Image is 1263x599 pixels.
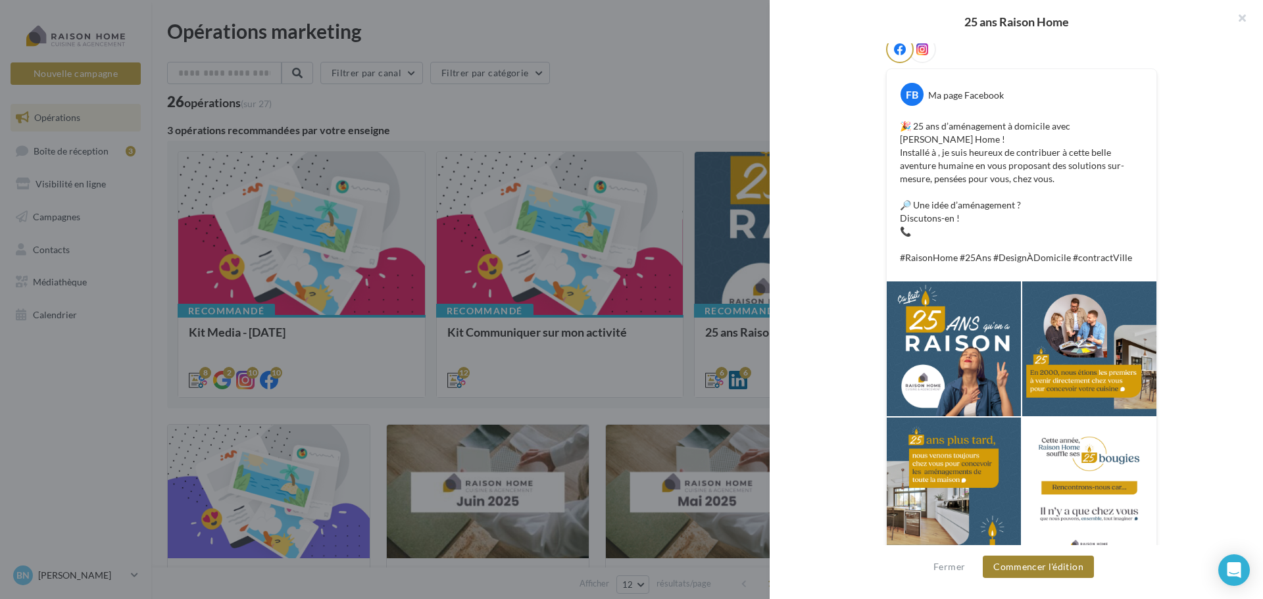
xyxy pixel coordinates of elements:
[791,16,1242,28] div: 25 ans Raison Home
[928,89,1004,102] div: Ma page Facebook
[900,120,1143,264] p: 🎉 25 ans d’aménagement à domicile avec [PERSON_NAME] Home ! Installé à , je suis heureux de contr...
[928,559,970,575] button: Fermer
[983,556,1094,578] button: Commencer l'édition
[901,83,924,106] div: FB
[1218,554,1250,586] div: Open Intercom Messenger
